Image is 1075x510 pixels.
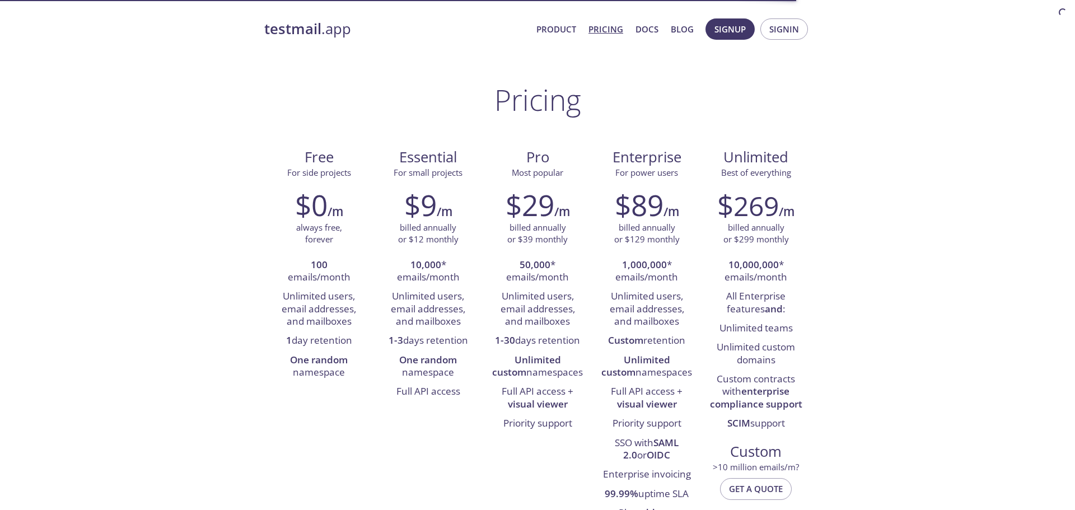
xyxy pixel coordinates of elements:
li: Full API access [382,382,474,401]
span: For power users [615,167,678,178]
h6: /m [663,202,679,221]
span: For side projects [287,167,351,178]
strong: visual viewer [508,397,568,410]
p: billed annually or $39 monthly [507,222,568,246]
li: Full API access + [491,382,583,414]
li: Custom contracts with [710,370,802,414]
li: days retention [382,331,474,350]
button: Get a quote [720,478,792,499]
span: Get a quote [729,481,783,496]
strong: SCIM [727,417,750,429]
strong: 1 [286,334,292,347]
li: Unlimited users, email addresses, and mailboxes [491,287,583,331]
button: Signup [705,18,755,40]
h6: /m [779,202,794,221]
li: * emails/month [710,256,802,288]
strong: Unlimited custom [492,353,561,378]
strong: and [765,302,783,315]
strong: visual viewer [617,397,677,410]
p: billed annually or $12 monthly [398,222,459,246]
strong: OIDC [647,448,670,461]
h2: $89 [615,188,663,222]
span: Signup [714,22,746,36]
strong: Unlimited custom [601,353,670,378]
strong: SAML 2.0 [623,436,679,461]
li: namespace [273,351,365,383]
h2: $29 [506,188,554,222]
strong: enterprise compliance support [710,385,802,410]
button: Signin [760,18,808,40]
strong: 10,000,000 [728,258,779,271]
li: namespace [382,351,474,383]
span: Signin [769,22,799,36]
p: always free, forever [296,222,342,246]
a: Blog [671,22,694,36]
li: * emails/month [382,256,474,288]
li: Full API access + [601,382,693,414]
p: billed annually or $129 monthly [614,222,680,246]
strong: 10,000 [410,258,441,271]
li: support [710,414,802,433]
strong: One random [290,353,348,366]
li: Priority support [601,414,693,433]
span: For small projects [394,167,462,178]
strong: 1-30 [495,334,515,347]
a: Docs [635,22,658,36]
span: Best of everything [721,167,791,178]
li: retention [601,331,693,350]
li: * emails/month [491,256,583,288]
li: Unlimited users, email addresses, and mailboxes [601,287,693,331]
li: day retention [273,331,365,350]
li: namespaces [491,351,583,383]
strong: Custom [608,334,643,347]
h6: /m [328,202,343,221]
a: Product [536,22,576,36]
li: Unlimited custom domains [710,338,802,370]
span: > 10 million emails/m? [713,461,799,472]
h2: $9 [404,188,437,222]
li: uptime SLA [601,485,693,504]
strong: 100 [311,258,328,271]
h2: $0 [295,188,328,222]
span: Custom [711,442,802,461]
li: days retention [491,331,583,350]
li: Priority support [491,414,583,433]
p: billed annually or $299 monthly [723,222,789,246]
strong: testmail [264,19,321,39]
li: Unlimited users, email addresses, and mailboxes [273,287,365,331]
li: Unlimited teams [710,319,802,338]
h1: Pricing [494,83,581,116]
a: testmail.app [264,20,527,39]
li: Enterprise invoicing [601,465,693,484]
h6: /m [554,202,570,221]
span: Pro [492,148,583,167]
a: Pricing [588,22,623,36]
span: Essential [382,148,474,167]
span: Free [273,148,364,167]
h2: $ [717,188,779,222]
li: namespaces [601,351,693,383]
span: Most popular [512,167,563,178]
li: * emails/month [601,256,693,288]
strong: 50,000 [520,258,550,271]
strong: 1-3 [389,334,403,347]
h6: /m [437,202,452,221]
span: 269 [733,188,779,224]
span: Unlimited [723,147,788,167]
li: emails/month [273,256,365,288]
strong: 99.99% [605,487,638,500]
strong: One random [399,353,457,366]
strong: 1,000,000 [622,258,667,271]
li: Unlimited users, email addresses, and mailboxes [382,287,474,331]
span: Enterprise [601,148,693,167]
li: SSO with or [601,434,693,466]
li: All Enterprise features : [710,287,802,319]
